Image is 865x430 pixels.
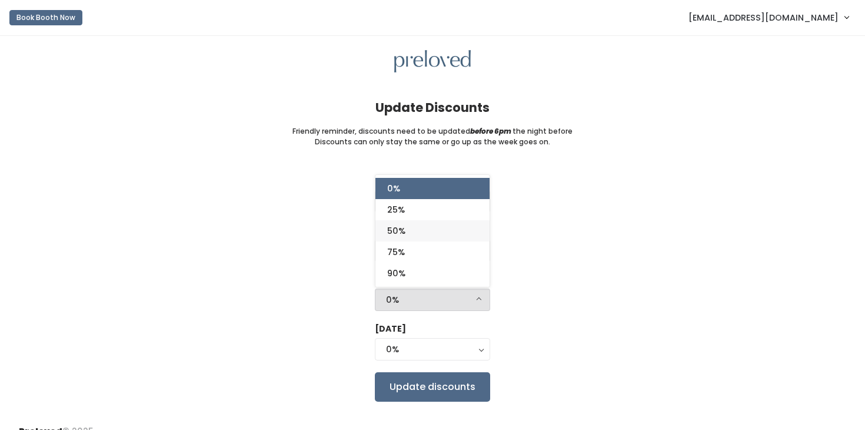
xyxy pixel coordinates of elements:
[677,5,860,30] a: [EMAIL_ADDRESS][DOMAIN_NAME]
[386,293,479,306] div: 0%
[375,101,490,114] h4: Update Discounts
[9,10,82,25] button: Book Booth Now
[387,203,405,216] span: 25%
[394,50,471,73] img: preloved logo
[387,246,405,259] span: 75%
[292,126,573,137] small: Friendly reminder, discounts need to be updated the night before
[375,323,406,335] label: [DATE]
[470,126,511,136] i: before 6pm
[375,372,490,402] input: Update discounts
[9,5,82,31] a: Book Booth Now
[387,224,405,237] span: 50%
[386,343,479,356] div: 0%
[387,267,405,280] span: 90%
[375,338,490,360] button: 0%
[315,137,550,147] small: Discounts can only stay the same or go up as the week goes on.
[375,289,490,311] button: 0%
[688,11,839,24] span: [EMAIL_ADDRESS][DOMAIN_NAME]
[387,182,400,195] span: 0%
